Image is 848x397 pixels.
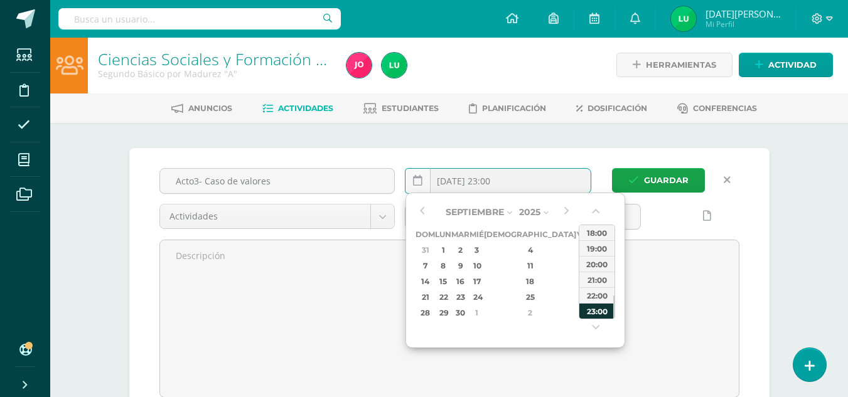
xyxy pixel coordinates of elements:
div: 22 [437,290,450,304]
div: 30 [453,305,468,320]
div: 9 [453,258,468,273]
div: 4 [493,243,567,257]
div: 1 [437,243,450,257]
div: 3 [577,305,589,320]
div: 29 [437,305,450,320]
input: Fecha de entrega [405,169,591,193]
div: 18:00 [579,225,615,240]
a: Dosificación [576,98,647,119]
div: 2 [493,305,567,320]
div: 26 [577,290,589,304]
span: Septiembre [446,206,504,218]
img: a689aa7ec0f4d9b33e1105774b66cae5.png [346,53,372,78]
div: 28 [417,305,433,320]
a: Herramientas [616,53,733,77]
th: Vie [576,226,591,242]
div: 22:00 [579,287,615,303]
div: 16 [453,274,468,288]
div: 18 [493,274,567,288]
span: Actividades [169,204,362,228]
span: Anuncios [188,103,232,113]
div: Segundo Básico por Madurez 'A' [98,68,331,80]
div: 2 [453,243,468,257]
div: 8 [437,258,450,273]
a: Actividad [739,53,833,77]
div: 17 [471,274,482,288]
img: 8960283e0a9ce4b4ff33e9216c6cd427.png [382,53,407,78]
div: 15 [437,274,450,288]
span: Conferencias [693,103,757,113]
div: 20:00 [579,256,615,272]
div: 19:00 [579,240,615,256]
span: Herramientas [646,53,716,77]
a: Actividades [160,204,395,228]
th: [DEMOGRAPHIC_DATA] [484,226,576,242]
a: Actividades [262,98,333,119]
div: 31 [417,243,433,257]
div: 10 [471,258,482,273]
div: 23 [453,290,468,304]
div: 1 [471,305,482,320]
span: 2025 [519,206,540,218]
th: Dom [416,226,435,242]
a: Ciencias Sociales y Formación Ciudadana [98,48,392,70]
a: Conferencias [677,98,757,119]
a: Estudiantes [363,98,439,119]
span: Estudiantes [382,103,439,113]
button: Guardar [612,168,705,193]
a: Anuncios [171,98,232,119]
span: Planificación [482,103,546,113]
div: 21:00 [579,272,615,287]
th: Lun [435,226,451,242]
th: Mar [451,226,470,242]
div: 14 [417,274,433,288]
div: 25 [493,290,567,304]
input: Busca un usuario... [58,8,341,29]
div: 12 [577,258,589,273]
h1: Ciencias Sociales y Formación Ciudadana [98,50,331,68]
div: 21 [417,290,433,304]
div: 23:00 [579,303,615,319]
span: Actividades [278,103,333,113]
span: Guardar [644,169,689,192]
div: 24 [471,290,482,304]
div: 19 [577,274,589,288]
span: [DATE][PERSON_NAME] [706,8,781,20]
div: 3 [471,243,482,257]
div: 11 [493,258,567,273]
input: Título [160,169,395,193]
span: Dosificación [588,103,647,113]
a: Planificación [469,98,546,119]
img: 8960283e0a9ce4b4ff33e9216c6cd427.png [671,6,696,31]
div: 5 [577,243,589,257]
span: Mi Perfil [706,19,781,29]
div: 7 [417,258,433,273]
span: Actividad [768,53,817,77]
th: Mié [470,226,484,242]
